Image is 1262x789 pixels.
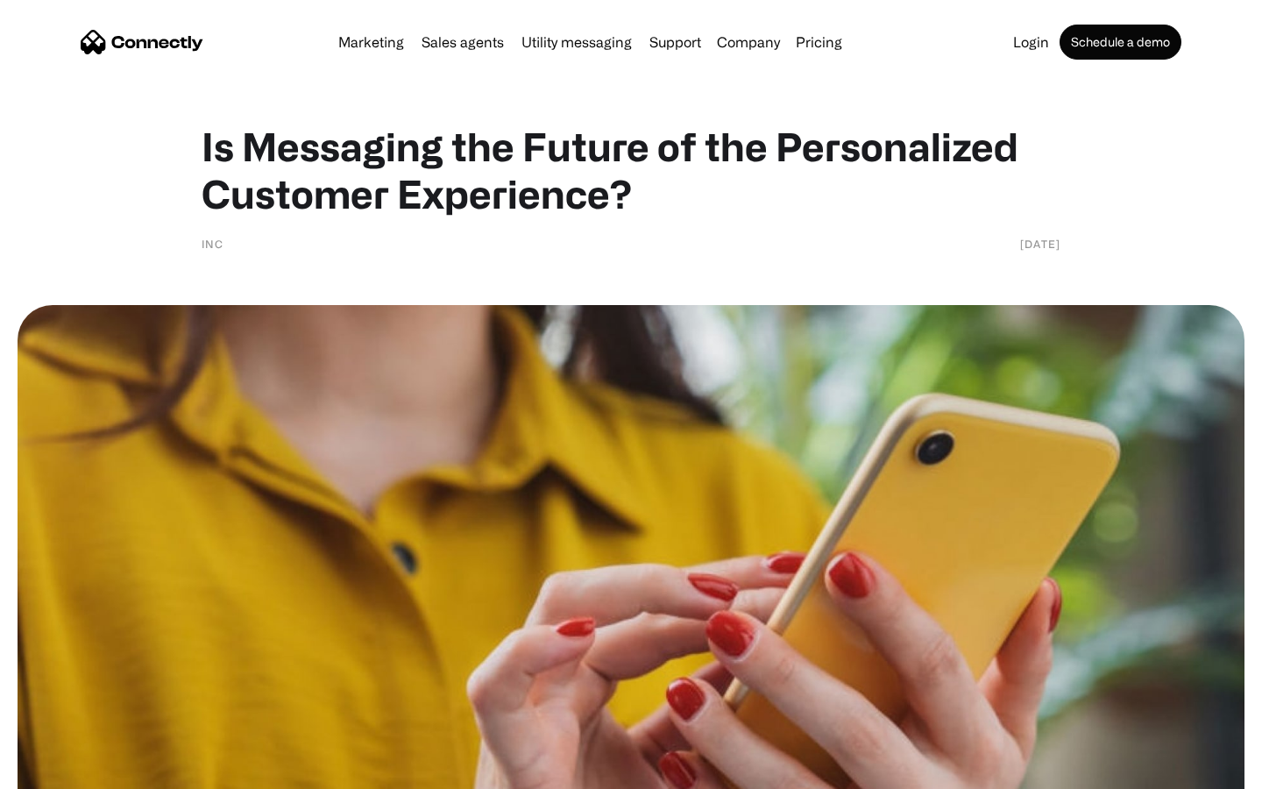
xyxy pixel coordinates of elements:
[1020,235,1060,252] div: [DATE]
[415,35,511,49] a: Sales agents
[789,35,849,49] a: Pricing
[202,235,223,252] div: Inc
[717,30,780,54] div: Company
[1060,25,1181,60] a: Schedule a demo
[202,123,1060,217] h1: Is Messaging the Future of the Personalized Customer Experience?
[35,758,105,783] ul: Language list
[1006,35,1056,49] a: Login
[514,35,639,49] a: Utility messaging
[18,758,105,783] aside: Language selected: English
[642,35,708,49] a: Support
[331,35,411,49] a: Marketing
